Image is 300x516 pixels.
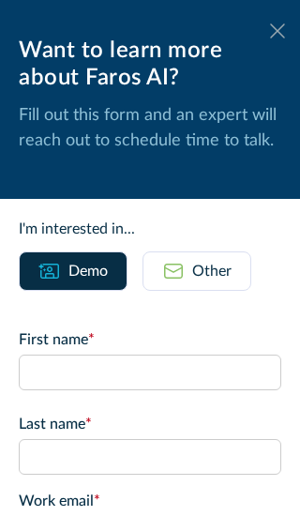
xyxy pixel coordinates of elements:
[19,328,281,351] label: First name
[19,38,281,92] div: Want to learn more about Faros AI?
[19,413,281,435] label: Last name
[19,218,281,240] div: I'm interested in...
[68,260,108,282] div: Demo
[19,103,281,154] p: Fill out this form and an expert will reach out to schedule time to talk.
[192,260,232,282] div: Other
[19,490,281,512] label: Work email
